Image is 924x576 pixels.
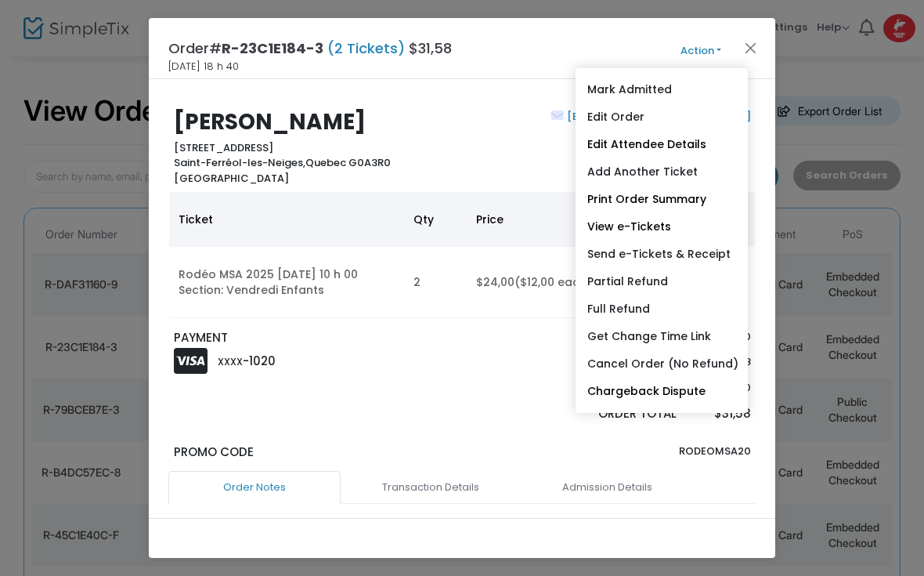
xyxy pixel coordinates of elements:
a: Cancel Order (No Refund) [576,350,748,378]
th: Price [467,192,615,247]
b: [PERSON_NAME] [174,107,366,137]
div: Data table [169,192,755,318]
span: R-23C1E184-3 [222,38,323,58]
span: (2 Tickets) [323,38,409,58]
span: XXXX [218,355,243,368]
h4: Order# $31,58 [168,38,452,59]
a: View e-Tickets [576,213,748,241]
th: Qty [404,192,467,247]
a: Print Order Summary [576,186,748,213]
span: Saint-Ferréol-les-Neiges, [174,155,305,170]
a: Full Refund [576,295,748,323]
a: Edit Attendee Details [576,131,748,158]
button: Action [654,42,748,60]
td: $24,00 [467,247,615,318]
b: [STREET_ADDRESS] Quebec G0A3R0 [GEOGRAPHIC_DATA] [174,140,391,186]
p: $31,58 [691,405,750,423]
p: Promo Code [174,444,455,462]
a: Admission Details [521,471,693,504]
a: Transaction Details [345,471,517,504]
td: Rodéo MSA 2025 [DATE] 10 h 00 Section: Vendredi Enfants [169,247,404,318]
a: Get Change Time Link [576,323,748,350]
a: Order Notes [168,471,341,504]
a: Partial Refund [576,268,748,295]
a: Add Another Ticket [576,158,748,186]
p: Order Total [543,405,677,423]
a: Chargeback Dispute [576,378,748,405]
span: [DATE] 18 h 40 [168,59,239,74]
span: ($12,00 each) [514,274,592,290]
p: Service Fee Total [543,354,677,370]
span: -1020 [243,353,276,369]
div: RODEOMSA20 [462,444,758,472]
th: Ticket [169,192,404,247]
a: Edit Order [576,103,748,131]
a: Mark Admitted [576,76,748,103]
p: Sub total [543,329,677,345]
td: 2 [404,247,467,318]
p: Tax Total [543,380,677,396]
a: Send e-Tickets & Receipt [576,241,748,268]
button: Close [741,38,761,58]
p: PAYMENT [174,329,455,347]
